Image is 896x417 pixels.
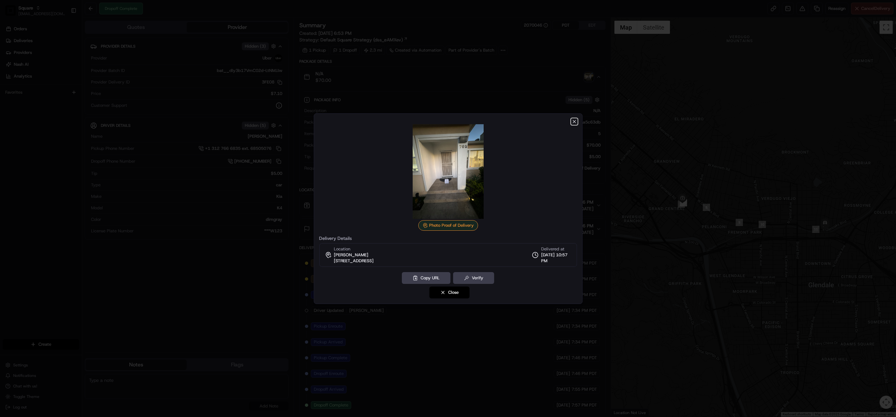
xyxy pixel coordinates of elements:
[22,70,83,75] div: We're available if you need us!
[334,246,350,252] span: Location
[56,96,61,102] div: 💻
[429,287,470,298] button: Close
[4,93,53,105] a: 📗Knowledge Base
[401,124,495,219] img: photo_proof_of_delivery image
[7,63,18,75] img: 1736555255976-a54dd68f-1ca7-489b-9aae-adbdc363a1c4
[541,252,571,264] span: [DATE] 10:57 PM
[418,220,478,231] div: Photo Proof of Delivery
[22,63,108,70] div: Start new chat
[65,112,80,117] span: Pylon
[13,96,50,102] span: Knowledge Base
[53,93,108,105] a: 💻API Documentation
[541,246,571,252] span: Delivered at
[7,7,20,20] img: Nash
[17,43,108,50] input: Clear
[453,272,494,284] button: Verify
[402,272,450,284] button: Copy URL
[334,258,374,264] span: [STREET_ADDRESS]
[112,65,120,73] button: Start new chat
[319,236,577,241] label: Delivery Details
[62,96,105,102] span: API Documentation
[334,252,368,258] span: [PERSON_NAME]
[46,111,80,117] a: Powered byPylon
[7,96,12,102] div: 📗
[7,27,120,37] p: Welcome 👋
